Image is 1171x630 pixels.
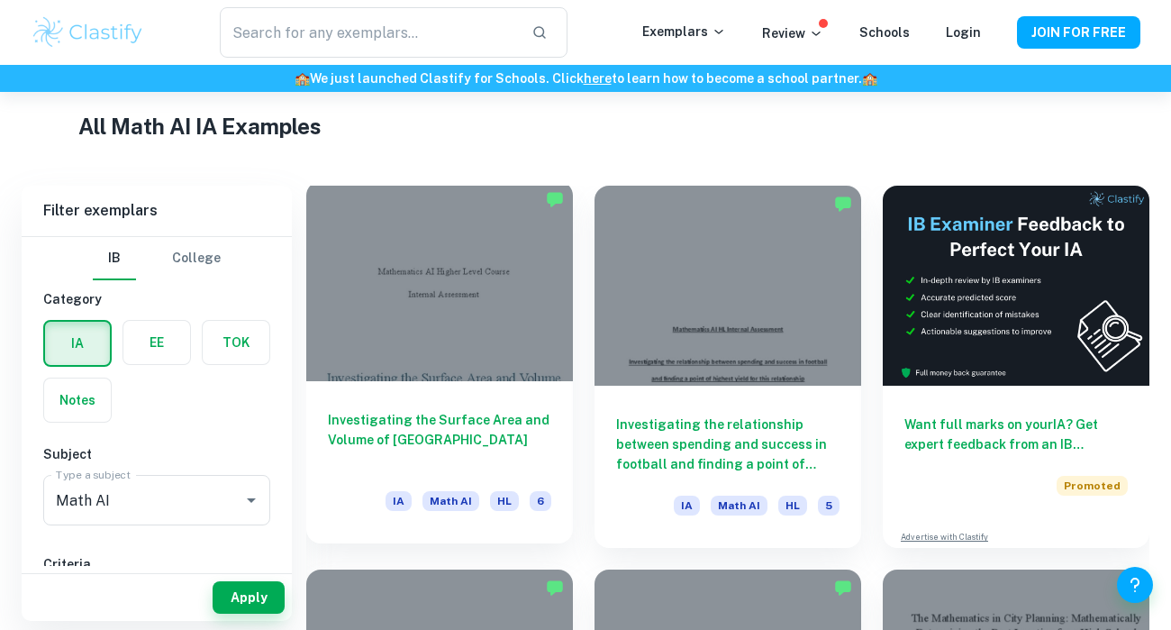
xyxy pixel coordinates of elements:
span: HL [778,496,807,516]
h1: All Math AI IA Examples [78,110,1094,142]
img: Marked [834,579,852,597]
h6: Subject [43,444,270,464]
span: 🏫 [862,71,877,86]
div: Filter type choice [93,237,221,280]
img: Thumbnail [883,186,1149,386]
h6: Want full marks on your IA ? Get expert feedback from an IB examiner! [904,415,1128,454]
a: here [584,71,612,86]
p: Exemplars [642,22,726,41]
button: EE [123,321,190,364]
button: IB [93,237,136,280]
a: Investigating the Surface Area and Volume of [GEOGRAPHIC_DATA]IAMath AIHL6 [306,186,573,548]
button: JOIN FOR FREE [1017,16,1140,49]
button: Apply [213,581,285,614]
button: Open [239,488,264,513]
a: Login [946,25,981,40]
a: Investigating the relationship between spending and success in football and finding a point of hi... [595,186,861,548]
input: Search for any exemplars... [220,7,517,58]
img: Marked [546,190,564,208]
button: TOK [203,321,269,364]
span: Math AI [422,491,479,511]
h6: We just launched Clastify for Schools. Click to learn how to become a school partner. [4,68,1167,88]
button: Notes [44,379,111,422]
span: Promoted [1057,476,1128,496]
h6: Filter exemplars [22,186,292,236]
span: IA [386,491,412,511]
span: Math AI [711,496,767,516]
span: 🏫 [295,71,310,86]
h6: Investigating the Surface Area and Volume of [GEOGRAPHIC_DATA] [328,410,551,470]
a: Advertise with Clastify [901,531,988,543]
button: College [172,237,221,280]
h6: Investigating the relationship between spending and success in football and finding a point of hi... [616,415,840,474]
span: IA [674,496,700,516]
a: Schools [859,25,910,40]
h6: Category [43,289,270,309]
img: Marked [546,579,564,597]
h6: Criteria [43,554,270,574]
button: IA [45,322,110,365]
button: Help and Feedback [1117,567,1153,603]
label: Type a subject [56,467,131,482]
span: 5 [818,496,840,516]
span: HL [490,491,519,511]
a: Want full marks on yourIA? Get expert feedback from an IB examiner!PromotedAdvertise with Clastify [883,186,1149,548]
p: Review [762,23,823,43]
img: Clastify logo [31,14,145,50]
span: 6 [530,491,551,511]
img: Marked [834,195,852,213]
